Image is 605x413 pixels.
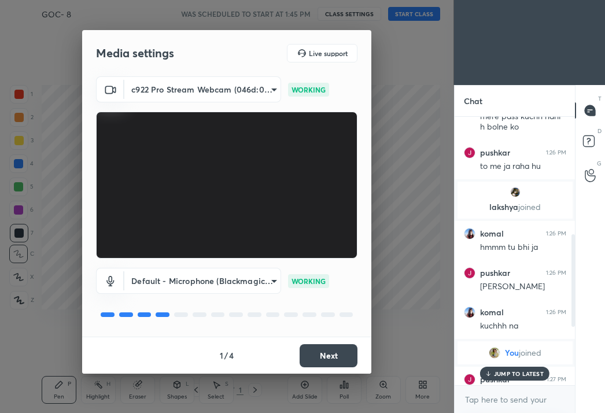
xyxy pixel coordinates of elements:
[464,147,475,158] img: 096446e2dc9c4b5e8e7a0fee39a2e1c0.jpg
[480,228,504,239] h6: komal
[300,344,357,367] button: Next
[509,186,521,198] img: 6bd733601ea44340a396c1a83311a812.jpg
[464,202,566,212] p: lakshya
[292,84,326,95] p: WORKING
[480,374,510,385] h6: pushkar
[464,267,475,279] img: 096446e2dc9c4b5e8e7a0fee39a2e1c0.jpg
[224,349,228,362] h4: /
[96,46,174,61] h2: Media settings
[220,349,223,362] h4: 1
[480,242,566,253] div: hmmm tu bhi ja
[489,347,500,359] img: b41c7e87cd84428c80b38b7c8c47b8b0.jpg
[597,159,602,168] p: G
[464,228,475,239] img: e43e689d51a546029c18d4ccd4d7baaa.jpg
[480,307,504,318] h6: komal
[124,268,281,294] div: c922 Pro Stream Webcam (046d:085c)
[505,348,519,357] span: You
[546,270,566,276] div: 1:26 PM
[518,201,541,212] span: joined
[480,320,566,332] div: kuchhh na
[546,149,566,156] div: 1:26 PM
[598,94,602,103] p: T
[229,349,234,362] h4: 4
[494,370,544,377] p: JUMP TO LATEST
[546,230,566,237] div: 1:26 PM
[455,117,576,385] div: grid
[464,307,475,318] img: e43e689d51a546029c18d4ccd4d7baaa.jpg
[480,161,566,172] div: to me ja raha hu
[546,309,566,316] div: 1:26 PM
[464,374,475,385] img: 096446e2dc9c4b5e8e7a0fee39a2e1c0.jpg
[480,268,510,278] h6: pushkar
[597,127,602,135] p: D
[519,348,541,357] span: joined
[455,86,492,116] p: Chat
[547,376,566,383] div: 1:27 PM
[480,281,566,293] div: [PERSON_NAME]
[480,147,510,158] h6: pushkar
[480,111,566,133] div: mere pass kuchh nahi h bolne ko
[309,50,348,57] h5: Live support
[292,276,326,286] p: WORKING
[124,76,281,102] div: c922 Pro Stream Webcam (046d:085c)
